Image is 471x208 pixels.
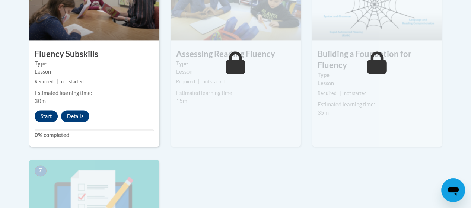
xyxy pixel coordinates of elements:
div: Lesson [318,79,437,87]
span: not started [344,90,367,96]
span: Required [318,90,337,96]
div: Estimated learning time: [176,89,295,97]
span: | [340,90,341,96]
iframe: Button to launch messaging window [441,178,465,202]
span: not started [203,79,225,84]
span: 30m [35,98,46,104]
label: Type [176,60,295,68]
button: Details [61,110,89,122]
span: Required [35,79,54,84]
button: Start [35,110,58,122]
div: Estimated learning time: [35,89,154,97]
label: 0% completed [35,131,154,139]
h3: Building a Foundation for Fluency [312,48,442,71]
label: Type [318,71,437,79]
div: Lesson [176,68,295,76]
span: Required [176,79,195,84]
span: | [198,79,200,84]
span: 7 [35,165,47,176]
div: Estimated learning time: [318,100,437,109]
span: 15m [176,98,187,104]
span: not started [61,79,84,84]
h3: Assessing Reading Fluency [171,48,301,60]
span: | [57,79,58,84]
label: Type [35,60,154,68]
h3: Fluency Subskills [29,48,159,60]
span: 35m [318,109,329,116]
div: Lesson [35,68,154,76]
